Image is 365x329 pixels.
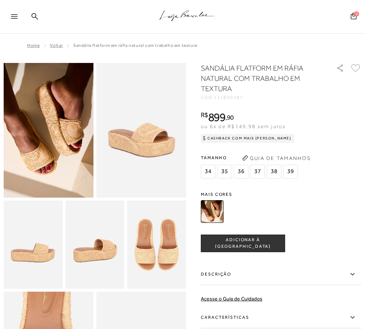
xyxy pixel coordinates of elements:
[201,237,285,250] span: ADICIONAR À [GEOGRAPHIC_DATA]
[96,63,186,198] img: image
[234,165,248,179] span: 36
[201,152,300,163] span: Tamanho
[4,63,93,198] img: image
[240,152,313,164] button: Guia de Tamanhos
[349,12,359,22] button: 0
[225,114,234,121] i: ,
[50,43,63,48] a: Voltar
[250,165,265,179] span: 37
[283,165,298,179] span: 39
[201,200,224,223] img: SANDÁLIA FLATFORM EM RÁFIA NATURAL COM TRABALHO EM TEXTURA
[227,113,234,121] span: 90
[201,307,361,328] label: Características
[201,123,285,129] span: ou 6x de R$149,98 sem juros
[208,111,225,124] span: 899
[201,112,208,118] i: R$
[354,11,359,16] span: 0
[201,63,319,94] h1: SANDÁLIA FLATFORM EM RÁFIA NATURAL COM TRABALHO EM TEXTURA
[201,134,294,143] div: Cashback com Mais [PERSON_NAME]
[201,95,328,100] div: CÓD:
[214,95,243,100] span: 131800381
[66,201,125,289] img: image
[217,165,232,179] span: 35
[201,235,285,252] button: ADICIONAR À [GEOGRAPHIC_DATA]
[201,192,361,197] span: Mais cores
[201,264,361,285] label: Descrição
[127,201,186,289] img: image
[267,165,281,179] span: 38
[73,43,198,48] span: SANDÁLIA FLATFORM EM RÁFIA NATURAL COM TRABALHO EM TEXTURA
[201,165,215,179] span: 34
[4,201,63,289] img: image
[27,43,40,48] a: Home
[201,296,262,302] a: Acesse o Guia de Cuidados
